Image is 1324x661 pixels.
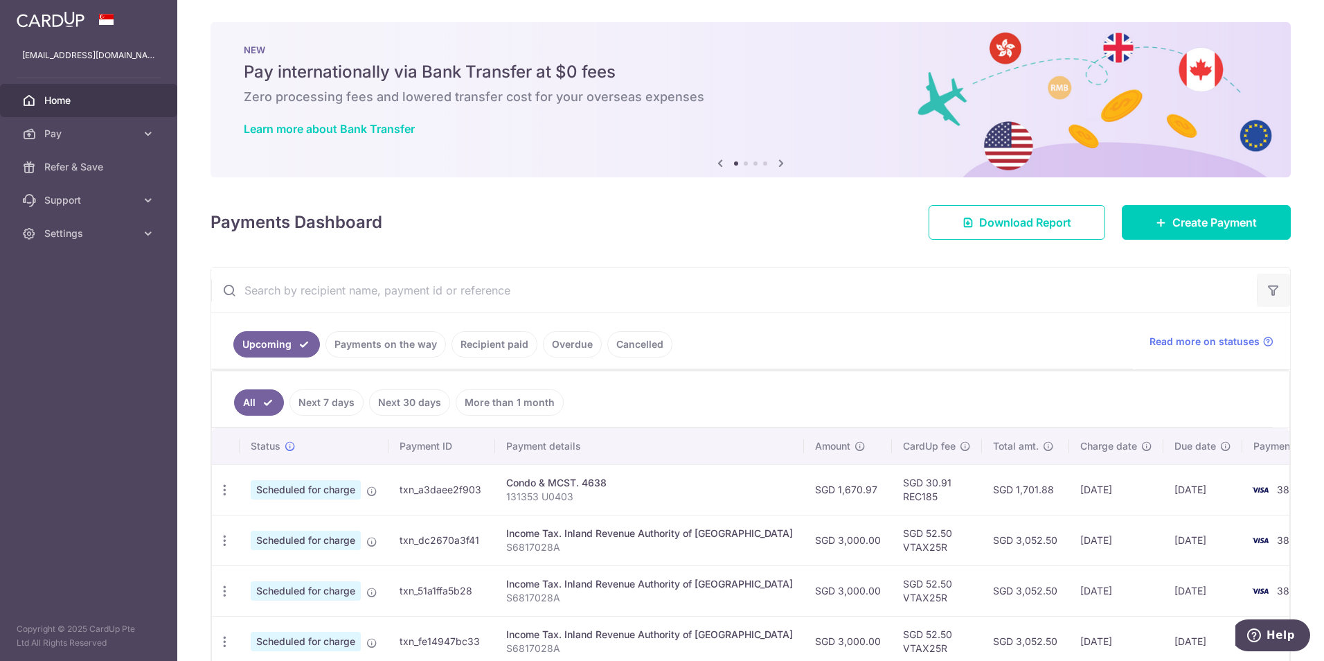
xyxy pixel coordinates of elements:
[607,331,672,358] a: Cancelled
[22,49,155,62] p: [EMAIL_ADDRESS][DOMAIN_NAME]
[44,160,136,174] span: Refer & Save
[1163,515,1242,565] td: [DATE]
[506,628,793,642] div: Income Tax. Inland Revenue Authority of [GEOGRAPHIC_DATA]
[388,565,495,616] td: txn_51a1ffa5b28
[1277,484,1302,495] span: 3833
[1149,335,1260,349] span: Read more on statuses
[543,331,602,358] a: Overdue
[388,428,495,464] th: Payment ID
[251,480,361,500] span: Scheduled for charge
[244,122,415,136] a: Learn more about Bank Transfer
[44,227,136,240] span: Settings
[44,127,136,141] span: Pay
[244,44,1258,55] p: NEW
[506,476,793,490] div: Condo & MCST. 4638
[251,439,280,453] span: Status
[233,331,320,358] a: Upcoming
[929,205,1105,240] a: Download Report
[388,464,495,515] td: txn_a3daee2f903
[993,439,1039,453] span: Total amt.
[1149,335,1273,349] a: Read more on statuses
[804,515,892,565] td: SGD 3,000.00
[17,11,84,28] img: CardUp
[388,515,495,565] td: txn_dc2670a3f41
[1069,515,1163,565] td: [DATE]
[1069,464,1163,515] td: [DATE]
[506,540,793,554] p: S6817028A
[1163,565,1242,616] td: [DATE]
[44,94,136,107] span: Home
[1277,534,1302,546] span: 3833
[979,214,1071,231] span: Download Report
[506,591,793,605] p: S6817028A
[506,577,793,591] div: Income Tax. Inland Revenue Authority of [GEOGRAPHIC_DATA]
[1172,214,1257,231] span: Create Payment
[506,490,793,504] p: 131353 U0403
[251,632,361,651] span: Scheduled for charge
[506,642,793,655] p: S6817028A
[892,565,982,616] td: SGD 52.50 VTAX25R
[982,464,1069,515] td: SGD 1,701.88
[506,527,793,540] div: Income Tax. Inland Revenue Authority of [GEOGRAPHIC_DATA]
[1235,619,1310,654] iframe: Opens a widget where you can find more information
[451,331,537,358] a: Recipient paid
[892,464,982,515] td: SGD 30.91 REC185
[1069,565,1163,616] td: [DATE]
[244,89,1258,105] h6: Zero processing fees and lowered transfer cost for your overseas expenses
[1246,482,1274,498] img: Bank Card
[211,268,1257,312] input: Search by recipient name, payment id or reference
[1246,532,1274,549] img: Bank Card
[1122,205,1291,240] a: Create Payment
[892,515,982,565] td: SGD 52.50 VTAX25R
[982,515,1069,565] td: SGD 3,052.50
[1174,439,1216,453] span: Due date
[456,389,564,416] a: More than 1 month
[369,389,450,416] a: Next 30 days
[289,389,364,416] a: Next 7 days
[1277,585,1302,597] span: 3833
[815,439,850,453] span: Amount
[495,428,804,464] th: Payment details
[211,210,382,235] h4: Payments Dashboard
[903,439,956,453] span: CardUp fee
[1163,464,1242,515] td: [DATE]
[804,565,892,616] td: SGD 3,000.00
[211,22,1291,177] img: Bank transfer banner
[325,331,446,358] a: Payments on the way
[244,61,1258,83] h5: Pay internationally via Bank Transfer at $0 fees
[251,531,361,550] span: Scheduled for charge
[804,464,892,515] td: SGD 1,670.97
[44,193,136,207] span: Support
[982,565,1069,616] td: SGD 3,052.50
[1080,439,1137,453] span: Charge date
[1246,583,1274,599] img: Bank Card
[234,389,284,416] a: All
[251,581,361,601] span: Scheduled for charge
